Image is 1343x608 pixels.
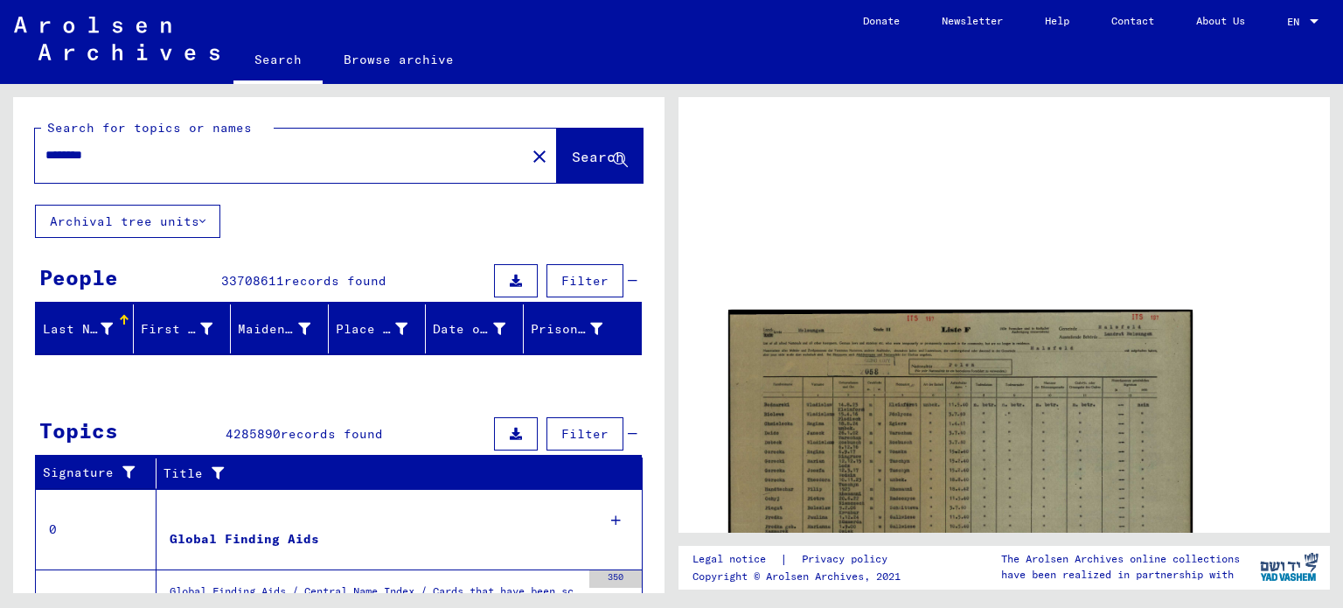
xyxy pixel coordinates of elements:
[692,550,780,569] a: Legal notice
[336,315,430,343] div: Place of Birth
[336,320,408,339] div: Place of Birth
[141,315,235,343] div: First Name
[281,426,383,442] span: records found
[284,273,386,289] span: records found
[546,417,623,451] button: Filter
[329,304,427,353] mat-header-cell: Place of Birth
[531,315,625,343] div: Prisoner #
[692,550,908,569] div: |
[561,273,609,289] span: Filter
[39,415,118,446] div: Topics
[226,426,281,442] span: 4285890
[1256,545,1322,589] img: yv_logo.png
[524,304,642,353] mat-header-cell: Prisoner #
[238,315,332,343] div: Maiden Name
[134,304,232,353] mat-header-cell: First Name
[529,146,550,167] mat-icon: close
[1001,567,1240,583] p: have been realized in partnership with
[43,464,143,482] div: Signature
[788,550,908,569] a: Privacy policy
[546,264,623,297] button: Filter
[433,320,505,339] div: Date of Birth
[589,570,642,588] div: 350
[522,138,557,173] button: Clear
[35,205,220,238] button: Archival tree units
[426,304,524,353] mat-header-cell: Date of Birth
[1001,551,1240,567] p: The Arolsen Archives online collections
[238,320,310,339] div: Maiden Name
[164,459,625,487] div: Title
[36,304,134,353] mat-header-cell: Last Name
[561,426,609,442] span: Filter
[572,148,624,165] span: Search
[43,320,113,339] div: Last Name
[170,530,319,549] div: Global Finding Aids
[43,315,135,343] div: Last Name
[557,129,643,183] button: Search
[141,320,213,339] div: First Name
[14,17,219,60] img: Arolsen_neg.svg
[323,38,475,80] a: Browse archive
[233,38,323,84] a: Search
[47,120,252,136] mat-label: Search for topics or names
[36,489,157,570] td: 0
[39,262,118,293] div: People
[170,584,581,608] div: Global Finding Aids / Central Name Index / Cards that have been scanned during first sequential m...
[1287,16,1306,28] span: EN
[692,569,908,584] p: Copyright © Arolsen Archives, 2021
[231,304,329,353] mat-header-cell: Maiden Name
[43,459,160,487] div: Signature
[164,465,608,483] div: Title
[433,315,527,343] div: Date of Birth
[221,273,284,289] span: 33708611
[531,320,603,339] div: Prisoner #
